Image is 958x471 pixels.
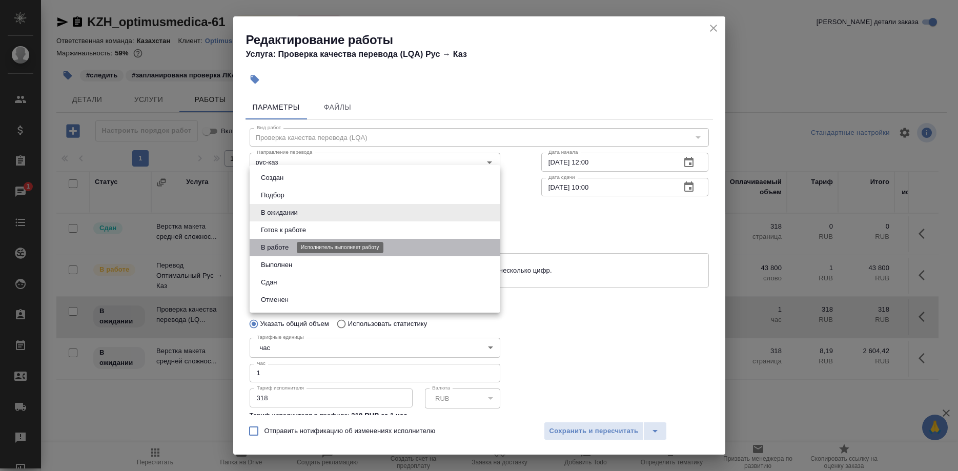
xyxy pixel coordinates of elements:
button: Выполнен [258,259,295,271]
button: Сдан [258,277,280,288]
button: Подбор [258,190,288,201]
button: В ожидании [258,207,301,218]
button: Готов к работе [258,224,309,236]
button: Создан [258,172,287,183]
button: В работе [258,242,292,253]
button: Отменен [258,294,292,305]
